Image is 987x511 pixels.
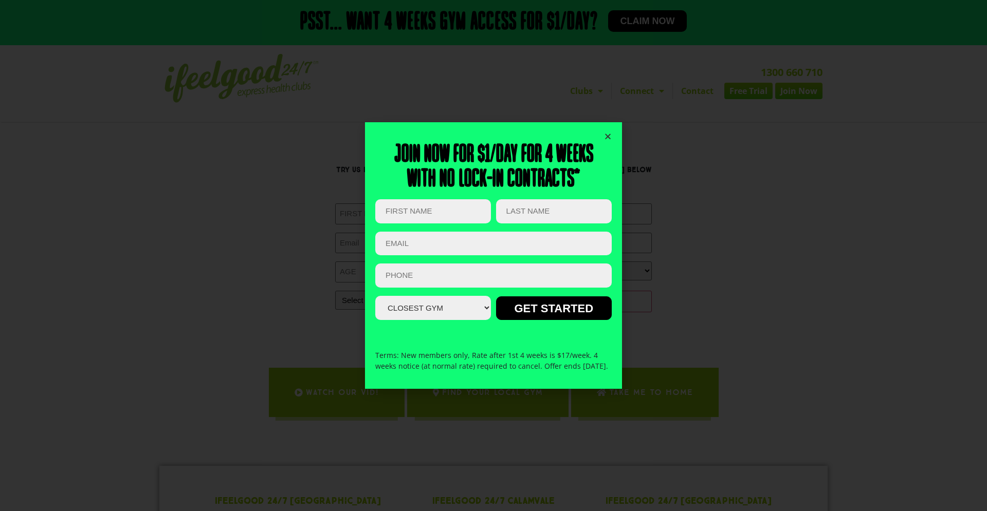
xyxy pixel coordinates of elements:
[496,296,612,320] input: GET STARTED
[375,350,612,371] p: Terms: New members only, Rate after 1st 4 weeks is $17/week. 4 weeks notice (at normal rate) requ...
[375,263,612,288] input: PHONE
[604,133,612,140] a: Close
[375,232,612,256] input: Email
[496,199,612,223] input: LAST NAME
[375,199,491,223] input: FIRST NAME
[375,143,612,192] h2: Join now for $1/day for 4 weeks With no lock-in contracts*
